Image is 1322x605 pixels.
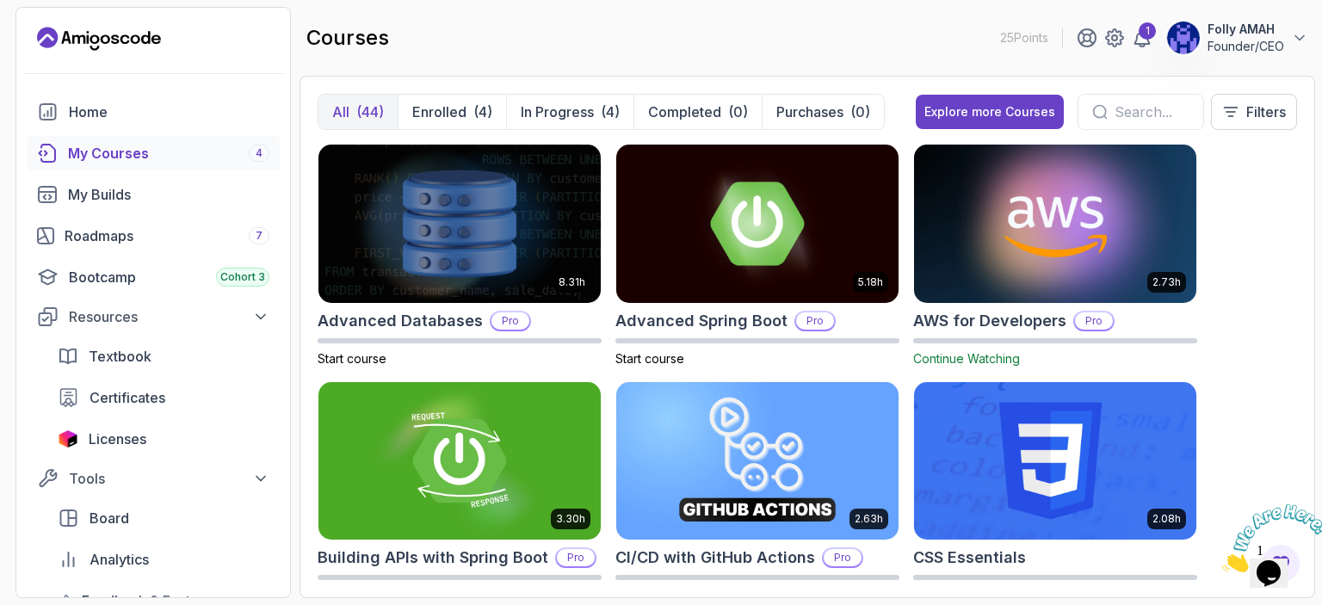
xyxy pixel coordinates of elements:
[556,512,585,526] p: 3.30h
[69,306,269,327] div: Resources
[557,549,595,566] p: Pro
[65,225,269,246] div: Roadmaps
[27,95,280,129] a: home
[318,546,548,570] h2: Building APIs with Spring Boot
[318,309,483,333] h2: Advanced Databases
[850,102,870,122] div: (0)
[916,95,1064,129] button: Explore more Courses
[256,229,263,243] span: 7
[559,275,585,289] p: 8.31h
[762,95,884,129] button: Purchases(0)
[332,102,349,122] p: All
[521,102,594,122] p: In Progress
[356,102,384,122] div: (44)
[47,339,280,373] a: textbook
[1167,22,1200,54] img: user profile image
[58,430,78,448] img: jetbrains icon
[616,382,899,540] img: CI/CD with GitHub Actions card
[27,463,280,494] button: Tools
[256,146,263,160] span: 4
[728,102,748,122] div: (0)
[68,184,269,205] div: My Builds
[47,422,280,456] a: licenses
[220,270,265,284] span: Cohort 3
[506,95,633,129] button: In Progress(4)
[615,309,788,333] h2: Advanced Spring Boot
[69,267,269,287] div: Bootcamp
[89,429,146,449] span: Licenses
[412,102,466,122] p: Enrolled
[1208,38,1284,55] p: Founder/CEO
[318,95,398,129] button: All(44)
[1075,312,1113,330] p: Pro
[89,346,151,367] span: Textbook
[1211,94,1297,130] button: Filters
[1208,21,1284,38] p: Folly AMAH
[855,512,883,526] p: 2.63h
[1139,22,1156,40] div: 1
[318,145,601,303] img: Advanced Databases card
[616,145,899,303] img: Advanced Spring Boot card
[907,140,1203,306] img: AWS for Developers card
[615,351,684,366] span: Start course
[648,102,721,122] p: Completed
[924,103,1055,120] div: Explore more Courses
[318,382,601,540] img: Building APIs with Spring Boot card
[1215,497,1322,579] iframe: chat widget
[615,546,815,570] h2: CI/CD with GitHub Actions
[318,351,386,366] span: Start course
[90,508,129,528] span: Board
[27,219,280,253] a: roadmaps
[1152,275,1181,289] p: 2.73h
[27,177,280,212] a: builds
[7,7,14,22] span: 1
[914,382,1196,540] img: CSS Essentials card
[491,312,529,330] p: Pro
[7,7,114,75] img: Chat attention grabber
[1166,21,1308,55] button: user profile imageFolly AMAHFounder/CEO
[1115,102,1189,122] input: Search...
[68,143,269,164] div: My Courses
[1246,102,1286,122] p: Filters
[27,260,280,294] a: bootcamp
[398,95,506,129] button: Enrolled(4)
[1000,29,1048,46] p: 25 Points
[69,102,269,122] div: Home
[473,102,492,122] div: (4)
[1132,28,1152,48] a: 1
[633,95,762,129] button: Completed(0)
[27,136,280,170] a: courses
[796,312,834,330] p: Pro
[1152,512,1181,526] p: 2.08h
[824,549,862,566] p: Pro
[601,102,620,122] div: (4)
[913,309,1066,333] h2: AWS for Developers
[913,546,1026,570] h2: CSS Essentials
[858,275,883,289] p: 5.18h
[47,501,280,535] a: board
[47,380,280,415] a: certificates
[47,542,280,577] a: analytics
[776,102,843,122] p: Purchases
[90,549,149,570] span: Analytics
[27,301,280,332] button: Resources
[306,24,389,52] h2: courses
[913,351,1020,366] span: Continue Watching
[90,387,165,408] span: Certificates
[69,468,269,489] div: Tools
[37,25,161,52] a: Landing page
